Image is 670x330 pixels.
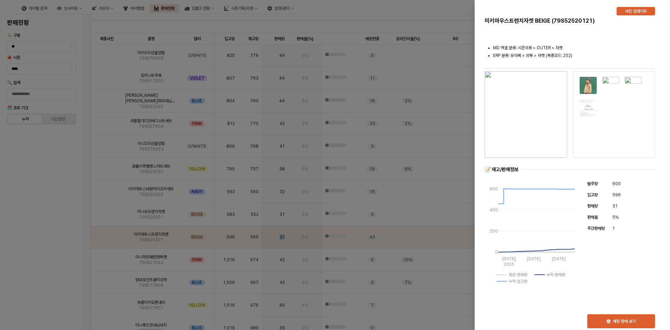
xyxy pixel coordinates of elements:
[587,215,598,220] span: 판매율
[612,214,619,221] span: 5%
[493,52,655,59] li: ERP 분류: 유아복 > 외투 > 쟈켓 (복종코드: 252)
[587,226,605,231] span: 주간판매량
[485,17,611,24] h5: 미키마우스트렌치자켓 BEIGE (79S52520121)
[617,7,655,15] button: 사진 업데이트
[587,314,655,328] button: 매장 판매 보기
[587,192,598,197] span: 입고량
[612,225,615,232] span: 1
[493,45,655,51] li: MD 엑셀 분류: 시즌의류 > OUTER > 자켓
[612,180,621,187] span: 600
[485,166,519,173] div: 📝 재고/판매정보
[612,191,621,198] span: 596
[587,181,598,186] span: 발주량
[625,8,647,14] p: 사진 업데이트
[612,203,618,210] span: 31
[613,318,636,324] p: 매장 판매 보기
[587,204,598,208] span: 판매량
